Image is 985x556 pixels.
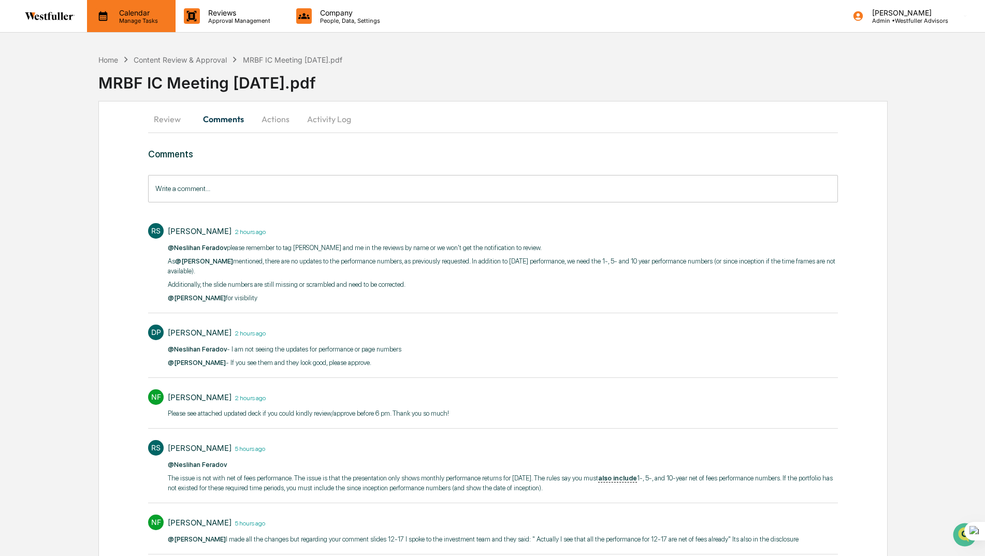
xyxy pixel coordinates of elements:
[168,473,837,493] p: The issue is not with net of fees performance. The issue is that the presentation only shows mont...
[231,518,265,527] time: Friday, September 12, 2025 at 11:13:11 AM PDT
[111,17,163,24] p: Manage Tasks
[864,17,948,24] p: Admin • Westfuller Advisors
[148,107,195,131] button: Review
[168,280,837,290] p: Additionally, the slide numbers are still missing or scrambled and need to be corrected.
[195,107,252,131] button: Comments
[168,328,231,338] div: [PERSON_NAME]
[231,444,265,452] time: Friday, September 12, 2025 at 11:18:04 AM PDT
[85,130,128,141] span: Attestations
[952,522,980,550] iframe: Open customer support
[148,515,164,530] div: NF
[148,389,164,405] div: NF
[148,107,837,131] div: secondary tabs example
[299,107,359,131] button: Activity Log
[168,244,227,252] span: @Neslihan Feradov
[168,345,227,353] span: @Neslihan Feradov
[252,107,299,131] button: Actions
[10,22,189,38] p: How can we help?
[168,408,449,419] p: ​Please see attached updated deck if you could kindly review/approve before 6 pm. Thank you so much!
[168,518,231,528] div: [PERSON_NAME]
[25,12,75,20] img: logo
[10,151,19,159] div: 🔎
[243,55,342,64] div: MRBF IC Meeting [DATE].pdf
[168,256,837,276] p: As mentioned, there are no updates to the performance numbers, as previously requested. In additi...
[168,294,226,302] span: @[PERSON_NAME]
[35,79,170,90] div: Start new chat
[312,8,385,17] p: Company
[134,55,227,64] div: Content Review & Approval
[168,226,231,236] div: [PERSON_NAME]
[148,440,164,456] div: RS
[864,8,948,17] p: [PERSON_NAME]
[148,149,837,159] h3: Comments
[71,126,133,145] a: 🗄️Attestations
[168,535,226,543] span: @[PERSON_NAME]
[168,461,227,469] span: @Neslihan Feradov
[10,131,19,140] div: 🖐️
[148,223,164,239] div: RS
[73,175,125,183] a: Powered byPylon
[231,227,266,236] time: Friday, September 12, 2025 at 1:51:30 PM PDT
[168,344,401,355] p: - I am not seeing the updates for performance or page numbers
[35,90,131,98] div: We're available if you need us!
[148,325,164,340] div: DP
[312,17,385,24] p: People, Data, Settings
[598,474,637,482] u: also include
[168,392,231,402] div: [PERSON_NAME]
[231,328,266,337] time: Friday, September 12, 2025 at 1:43:53 PM PDT
[6,146,69,165] a: 🔎Data Lookup
[168,358,401,368] p: - If you see them and they look good, please approve.​
[200,8,276,17] p: Reviews
[98,55,118,64] div: Home
[111,8,163,17] p: Calendar
[168,293,837,303] p: for visibility​
[6,126,71,145] a: 🖐️Preclearance
[98,65,985,92] div: MRBF IC Meeting [DATE].pdf
[21,150,65,160] span: Data Lookup
[231,393,266,402] time: Friday, September 12, 2025 at 1:36:11 PM PDT
[103,175,125,183] span: Pylon
[75,131,83,140] div: 🗄️
[168,359,226,367] span: @[PERSON_NAME]
[175,257,233,265] span: @[PERSON_NAME]
[168,534,799,545] p: I made all the changes but regarding your comment slides 12-17 I spoke to the investment team and...
[10,79,29,98] img: 1746055101610-c473b297-6a78-478c-a979-82029cc54cd1
[21,130,67,141] span: Preclearance
[176,82,189,95] button: Start new chat
[168,243,837,253] p: ​ please remember to tag [PERSON_NAME] and me in the reviews by name or we won't get the notifica...
[200,17,276,24] p: Approval Management
[168,443,231,453] div: [PERSON_NAME]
